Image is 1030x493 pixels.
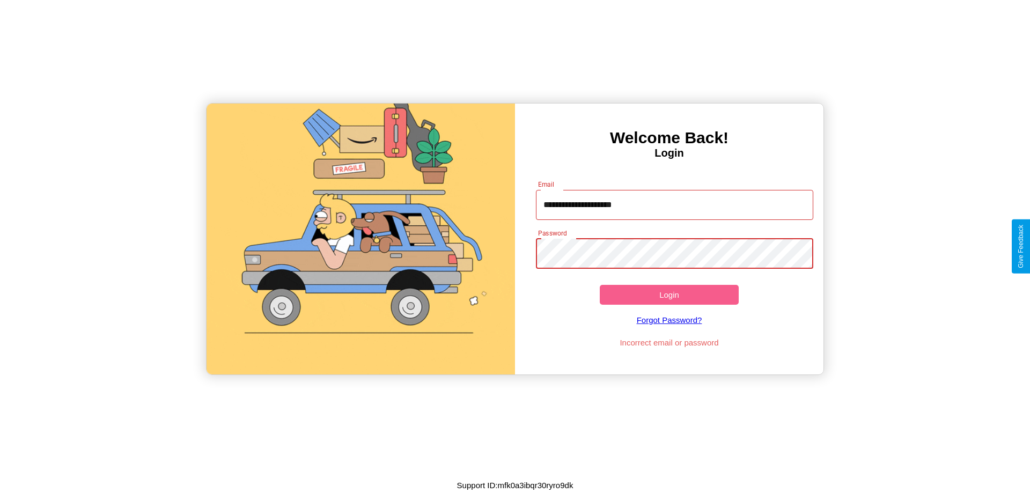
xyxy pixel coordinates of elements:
[531,335,808,350] p: Incorrect email or password
[515,147,823,159] h4: Login
[538,229,566,238] label: Password
[515,129,823,147] h3: Welcome Back!
[600,285,739,305] button: Login
[531,305,808,335] a: Forgot Password?
[1017,225,1025,268] div: Give Feedback
[457,478,573,492] p: Support ID: mfk0a3ibqr30ryro9dk
[538,180,555,189] label: Email
[207,104,515,374] img: gif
